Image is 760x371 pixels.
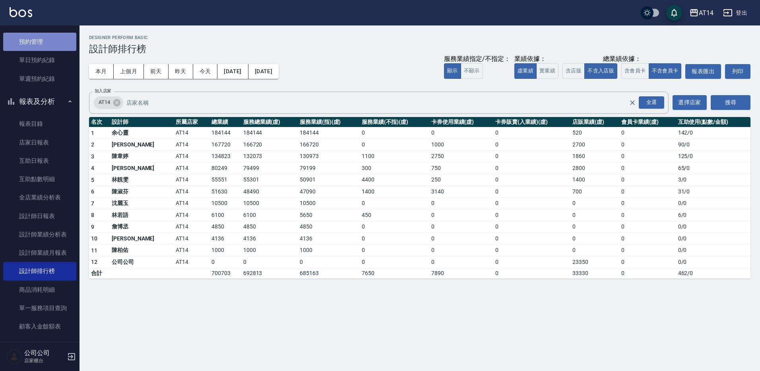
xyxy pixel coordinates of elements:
button: 列印 [725,64,750,79]
td: 300 [360,162,429,174]
td: [PERSON_NAME] [110,162,174,174]
td: 0 [360,221,429,233]
td: 林靚雯 [110,174,174,186]
button: 報表及分析 [3,91,76,112]
button: 今天 [193,64,218,79]
div: 業績依據： [514,55,558,63]
td: 0 [429,233,493,245]
div: AT14 [94,96,123,109]
td: 林若語 [110,209,174,221]
div: 總業績依據： [562,55,681,63]
td: 0 [360,244,429,256]
td: 0 [493,209,570,221]
td: AT14 [174,186,209,198]
td: 5650 [298,209,360,221]
span: 4 [91,165,94,171]
a: 店家日報表 [3,133,76,152]
p: 店家櫃台 [24,357,65,364]
th: 所屬店家 [174,117,209,127]
td: 462 / 0 [676,268,750,278]
td: 4400 [360,174,429,186]
a: 商品消耗明細 [3,281,76,299]
a: 單一服務項目查詢 [3,299,76,317]
td: 0 [619,162,676,174]
td: AT14 [174,221,209,233]
a: 預約管理 [3,33,76,51]
td: AT14 [174,127,209,139]
td: 1000 [429,139,493,151]
span: 6 [91,188,94,195]
a: 設計師排行榜 [3,262,76,280]
button: 選擇店家 [673,95,707,110]
a: 全店業績分析表 [3,188,76,207]
td: 685163 [298,268,360,278]
td: 4136 [298,233,360,245]
table: a dense table [89,117,750,279]
button: 搜尋 [711,95,750,110]
td: 0 / 0 [676,233,750,245]
a: 顧客入金餘額表 [3,317,76,336]
td: 1000 [241,244,298,256]
td: 55301 [241,174,298,186]
td: 0 [429,209,493,221]
td: 陳韋婷 [110,150,174,162]
th: 名次 [89,117,110,127]
td: 48490 [241,186,298,198]
button: 顯示 [444,63,461,79]
span: 9 [91,224,94,230]
td: AT14 [174,150,209,162]
td: 4850 [241,221,298,233]
td: 692813 [241,268,298,278]
button: 不顯示 [461,63,483,79]
td: 3140 [429,186,493,198]
span: 10 [91,235,98,242]
th: 卡券使用業績(虛) [429,117,493,127]
td: 65 / 0 [676,162,750,174]
td: 0 [619,209,676,221]
td: 0 [570,197,619,209]
td: AT14 [174,209,209,221]
td: 450 [360,209,429,221]
button: 實業績 [536,63,558,79]
td: 0 [241,256,298,268]
td: 0 [619,268,676,278]
td: 公司公司 [110,256,174,268]
td: AT14 [174,256,209,268]
td: [PERSON_NAME] [110,139,174,151]
td: 6100 [241,209,298,221]
span: 5 [91,177,94,183]
td: 520 [570,127,619,139]
td: 沈麗玉 [110,197,174,209]
span: 11 [91,247,98,254]
th: 服務業績(指)(虛) [298,117,360,127]
td: 79199 [298,162,360,174]
td: 142 / 0 [676,127,750,139]
td: 10500 [241,197,298,209]
td: 0 [619,256,676,268]
div: 全選 [639,96,664,109]
td: 23350 [570,256,619,268]
button: 虛業績 [514,63,537,79]
td: 0 [570,244,619,256]
a: 互助日報表 [3,152,76,170]
td: 700 [570,186,619,198]
td: 0 [360,139,429,151]
td: 1400 [570,174,619,186]
button: 前天 [144,64,169,79]
td: 0 [570,209,619,221]
td: 2700 [570,139,619,151]
td: 0 [429,197,493,209]
td: 0 [429,127,493,139]
th: 互助使用(點數/金額) [676,117,750,127]
td: 51630 [209,186,241,198]
td: 陳柏佑 [110,244,174,256]
td: 0 [493,174,570,186]
td: 2800 [570,162,619,174]
td: AT14 [174,233,209,245]
td: 250 [429,174,493,186]
td: AT14 [174,139,209,151]
td: 0 / 0 [676,197,750,209]
button: Open [637,95,666,110]
td: 0 [570,233,619,245]
span: 8 [91,212,94,218]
